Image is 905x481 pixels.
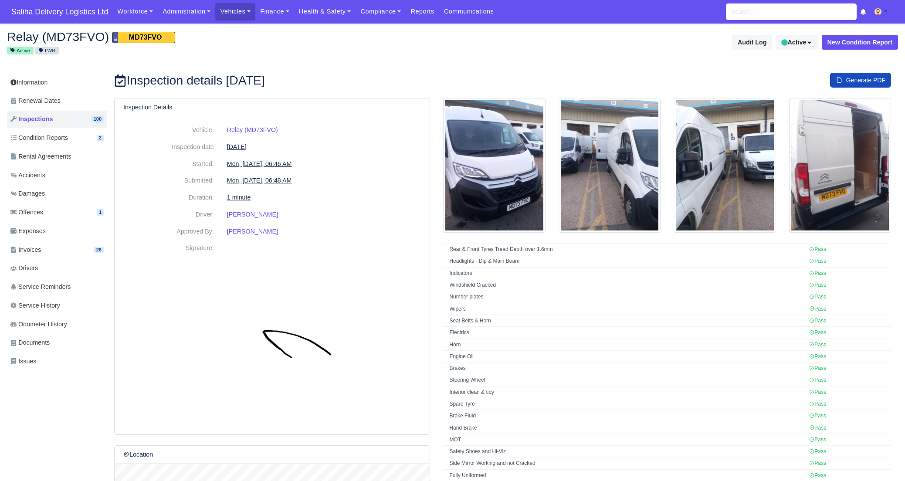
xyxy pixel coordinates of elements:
[449,400,805,408] div: Spare Tyre
[10,152,71,162] span: Rental Agreements
[7,47,34,54] small: Active
[449,246,805,253] div: Rear & Front Tyres Tread Depth over 1.6mm
[97,135,104,141] span: 2
[449,389,805,396] div: Interior clean & tidy
[449,305,805,313] div: Wipers
[406,3,439,20] a: Reports
[112,3,158,20] a: Workforce
[227,126,278,133] a: Relay (MD73FVO)
[10,245,41,255] span: Invoices
[7,75,107,91] a: Information
[809,400,826,408] div: Pass
[10,226,46,236] span: Expenses
[117,125,220,135] div: Vehicle:
[123,451,153,458] h6: Location
[114,73,496,88] h2: Inspection details [DATE]
[7,353,107,370] a: Issues
[227,194,251,201] u: 1 minute
[809,257,826,265] div: Pass
[7,204,107,221] a: Offences 1
[117,243,220,418] div: Signature:
[809,305,826,313] div: Pass
[10,96,61,106] span: Renewal Dates
[776,35,818,50] button: Active
[10,282,71,292] span: Service Reminders
[449,448,805,455] div: Safety Shoes and Hi-Viz
[94,247,104,253] span: 26
[215,3,255,20] a: Vehicles
[449,436,805,444] div: MOT
[809,246,826,253] div: Pass
[449,460,805,467] div: Side Mirror Working and not Cracked
[7,30,446,43] h2: Relay (MD73FVO)
[123,104,172,111] h6: Inspection Details
[809,317,826,325] div: Pass
[356,3,406,20] a: Compliance
[35,47,59,54] small: LWB
[449,472,805,479] div: Fully Uniformed
[809,353,826,360] div: Pass
[809,281,826,289] div: Pass
[10,356,36,366] span: Issues
[158,3,215,20] a: Administration
[7,185,107,202] a: Damages
[822,35,898,50] button: New Condition Report
[117,176,220,186] div: Submitted:
[439,3,499,20] a: Communications
[117,193,220,203] div: Duration:
[449,270,805,277] div: Indicators
[7,92,107,109] a: Renewal Dates
[92,116,104,122] span: 100
[227,143,247,150] u: [DATE]
[227,243,421,418] img: 8Fq0NXAAAABklEQVQDAL2aRXvjJ9P7AAAAAElFTkSuQmCC
[117,142,220,152] div: Inspection date
[809,412,826,420] div: Pass
[7,297,107,314] a: Service History
[449,281,805,289] div: Windshield Cracked
[809,436,826,444] div: Pass
[227,177,291,184] u: Mon, [DATE], 06:48 AM
[449,353,805,360] div: Engine Oil
[732,35,772,50] button: Audit Log
[10,170,45,180] span: Accidents
[10,189,45,199] span: Damages
[449,412,805,420] div: Brake Fluid
[809,472,826,479] div: Pass
[117,159,220,169] div: Started:
[830,73,891,88] a: Generate PDF
[449,365,805,372] div: Brakes
[7,129,107,146] a: Condition Reports 2
[809,293,826,301] div: Pass
[10,319,67,329] span: Odometer History
[449,341,805,349] div: Horn
[449,257,805,265] div: Headlights - Dip & Main Beam
[809,460,826,467] div: Pass
[10,207,43,217] span: Offences
[227,211,278,218] a: [PERSON_NAME]
[809,376,826,384] div: Pass
[809,448,826,455] div: Pass
[809,270,826,277] div: Pass
[97,209,104,216] span: 1
[7,3,112,20] a: Saliha Delivery Logistics Ltd
[7,111,107,128] a: Inspections 100
[7,278,107,295] a: Service Reminders
[255,3,294,20] a: Finance
[10,114,53,124] span: Inspections
[10,338,50,348] span: Documents
[294,3,356,20] a: Health & Safety
[117,227,220,237] div: Approved By:
[809,329,826,336] div: Pass
[7,167,107,184] a: Accidents
[117,210,220,220] div: Driver:
[809,424,826,432] div: Pass
[449,293,805,301] div: Number plates
[7,260,107,277] a: Drivers
[227,160,291,167] u: Mon, [DATE], 06:46 AM
[449,424,805,432] div: Hand Brake
[7,241,107,258] a: Invoices 26
[10,301,60,311] span: Service History
[726,3,857,20] input: Search...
